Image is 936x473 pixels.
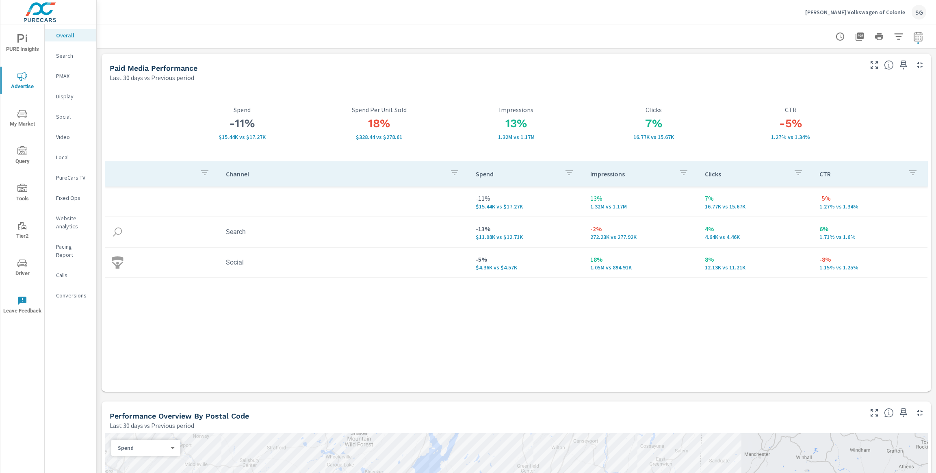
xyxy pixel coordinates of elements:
[705,254,806,264] p: 8%
[311,117,448,130] h3: 18%
[910,28,926,45] button: Select Date Range
[45,131,96,143] div: Video
[585,106,722,113] p: Clicks
[819,264,921,271] p: 1.15% vs 1.25%
[110,73,194,82] p: Last 30 days vs Previous period
[590,234,692,240] p: 272.23K vs 277.92K
[476,234,577,240] p: $11,080 vs $12,707
[0,24,44,323] div: nav menu
[56,153,90,161] p: Local
[913,59,926,72] button: Minimize Widget
[173,134,311,140] p: $15,437 vs $17,274
[884,60,894,70] span: Understand performance metrics over the selected time range.
[722,134,859,140] p: 1.27% vs 1.34%
[45,212,96,232] div: Website Analytics
[476,170,558,178] p: Spend
[3,296,42,316] span: Leave Feedback
[3,221,42,241] span: Tier2
[705,193,806,203] p: 7%
[311,106,448,113] p: Spend Per Unit Sold
[819,254,921,264] p: -8%
[56,92,90,100] p: Display
[476,264,577,271] p: $4,357 vs $4,567
[3,34,42,54] span: PURE Insights
[705,170,787,178] p: Clicks
[111,256,123,269] img: icon-social.svg
[884,408,894,418] span: Understand performance data by postal code. Individual postal codes can be selected and expanded ...
[111,444,174,452] div: Spend
[722,117,859,130] h3: -5%
[590,264,692,271] p: 1,052,004 vs 894,908
[45,269,96,281] div: Calls
[56,243,90,259] p: Pacing Report
[3,109,42,129] span: My Market
[45,29,96,41] div: Overall
[56,271,90,279] p: Calls
[590,254,692,264] p: 18%
[45,241,96,261] div: Pacing Report
[585,117,722,130] h3: 7%
[45,70,96,82] div: PMAX
[56,113,90,121] p: Social
[590,193,692,203] p: 13%
[3,146,42,166] span: Query
[476,193,577,203] p: -11%
[819,193,921,203] p: -5%
[722,106,859,113] p: CTR
[705,264,806,271] p: 12,128 vs 11,212
[705,234,806,240] p: 4,644 vs 4,457
[897,59,910,72] span: Save this to your personalized report
[705,224,806,234] p: 4%
[45,151,96,163] div: Local
[56,291,90,299] p: Conversions
[45,171,96,184] div: PureCars TV
[3,258,42,278] span: Driver
[805,9,905,16] p: [PERSON_NAME] Volkswagen of Colonie
[219,252,469,273] td: Social
[110,412,249,420] h5: Performance Overview By Postal Code
[45,289,96,302] div: Conversions
[173,106,311,113] p: Spend
[45,111,96,123] div: Social
[819,203,921,210] p: 1.27% vs 1.34%
[868,406,881,419] button: Make Fullscreen
[3,72,42,91] span: Advertise
[56,214,90,230] p: Website Analytics
[3,184,42,204] span: Tools
[913,406,926,419] button: Minimize Widget
[897,406,910,419] span: Save this to your personalized report
[118,444,167,451] p: Spend
[819,234,921,240] p: 1.71% vs 1.6%
[56,52,90,60] p: Search
[448,117,585,130] h3: 13%
[219,221,469,242] td: Search
[590,224,692,234] p: -2%
[173,117,311,130] h3: -11%
[45,90,96,102] div: Display
[56,31,90,39] p: Overall
[476,254,577,264] p: -5%
[448,134,585,140] p: 1,324,235 vs 1,172,832
[871,28,887,45] button: Print Report
[705,203,806,210] p: 16,772 vs 15,669
[311,134,448,140] p: $328.44 vs $278.61
[56,174,90,182] p: PureCars TV
[45,192,96,204] div: Fixed Ops
[476,224,577,234] p: -13%
[851,28,868,45] button: "Export Report to PDF"
[56,72,90,80] p: PMAX
[110,421,194,430] p: Last 30 days vs Previous period
[110,64,197,72] h5: Paid Media Performance
[590,170,672,178] p: Impressions
[890,28,907,45] button: Apply Filters
[448,106,585,113] p: Impressions
[56,194,90,202] p: Fixed Ops
[912,5,926,20] div: SG
[585,134,722,140] p: 16,772 vs 15,669
[819,224,921,234] p: 6%
[868,59,881,72] button: Make Fullscreen
[56,133,90,141] p: Video
[476,203,577,210] p: $15,437 vs $17,274
[111,226,123,238] img: icon-search.svg
[45,50,96,62] div: Search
